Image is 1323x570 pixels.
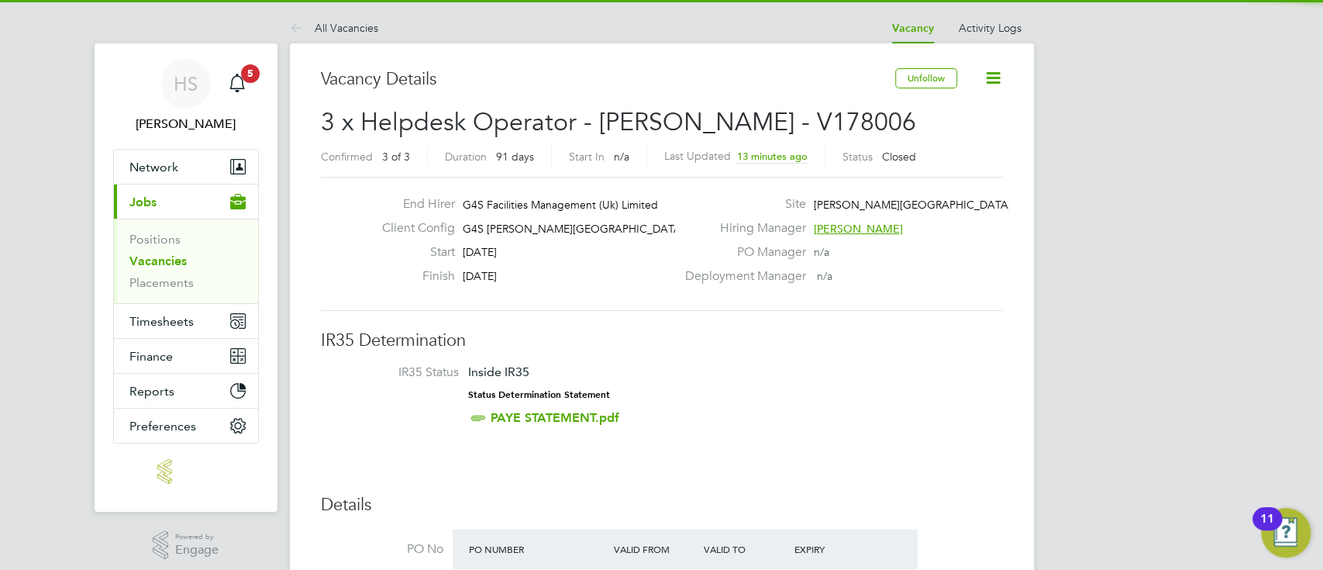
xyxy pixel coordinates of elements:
[791,535,881,563] div: Expiry
[468,364,529,379] span: Inside IR35
[129,314,194,329] span: Timesheets
[129,232,181,247] a: Positions
[114,374,258,408] button: Reports
[700,535,791,563] div: Valid To
[321,330,1003,352] h3: IR35 Determination
[842,150,873,164] label: Status
[336,364,459,381] label: IR35 Status
[445,150,487,164] label: Duration
[113,115,259,133] span: Hannah Sawitzki
[569,150,605,164] label: Start In
[290,21,378,35] a: All Vacancies
[321,494,1003,516] h3: Details
[114,409,258,443] button: Preferences
[157,459,213,484] img: manpower-logo-retina.png
[675,244,805,261] label: PO Manager
[463,269,497,283] span: [DATE]
[468,389,610,400] strong: Status Determination Statement
[129,349,173,364] span: Finance
[114,150,258,184] button: Network
[129,195,157,209] span: Jobs
[114,219,258,303] div: Jobs
[813,245,829,259] span: n/a
[129,384,174,399] span: Reports
[113,459,259,484] a: Go to home page
[241,64,260,83] span: 5
[370,220,455,237] label: Client Config
[129,419,196,434] span: Preferences
[465,535,610,563] div: PO Number
[382,150,410,164] span: 3 of 3
[321,68,895,91] h3: Vacancy Details
[609,535,700,563] div: Valid From
[882,150,916,164] span: Closed
[222,59,253,109] a: 5
[321,541,443,558] label: PO No
[175,530,219,544] span: Powered by
[463,245,497,259] span: [DATE]
[664,149,731,163] label: Last Updated
[737,150,808,163] span: 13 minutes ago
[129,160,178,174] span: Network
[321,107,916,137] span: 3 x Helpdesk Operator - [PERSON_NAME] - V178006
[129,275,194,290] a: Placements
[1261,508,1311,558] button: Open Resource Center, 11 new notifications
[892,22,934,35] a: Vacancy
[491,410,619,425] a: PAYE STATEMENT.pdf
[1260,519,1274,539] div: 11
[675,268,805,285] label: Deployment Manager
[816,269,832,283] span: n/a
[95,43,277,512] nav: Main navigation
[129,254,187,268] a: Vacancies
[813,198,1011,212] span: [PERSON_NAME][GEOGRAPHIC_DATA]
[675,220,805,237] label: Hiring Manager
[370,268,455,285] label: Finish
[675,196,805,212] label: Site
[496,150,534,164] span: 91 days
[463,198,658,212] span: G4S Facilities Management (Uk) Limited
[153,530,219,560] a: Powered byEngage
[370,244,455,261] label: Start
[114,304,258,338] button: Timesheets
[895,68,957,88] button: Unfollow
[114,339,258,373] button: Finance
[370,196,455,212] label: End Hirer
[114,185,258,219] button: Jobs
[463,222,763,236] span: G4S [PERSON_NAME][GEOGRAPHIC_DATA] – Non Opera…
[174,74,198,94] span: HS
[113,59,259,133] a: HS[PERSON_NAME]
[813,222,902,236] span: [PERSON_NAME]
[175,544,219,557] span: Engage
[959,21,1022,35] a: Activity Logs
[321,150,373,164] label: Confirmed
[614,150,629,164] span: n/a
